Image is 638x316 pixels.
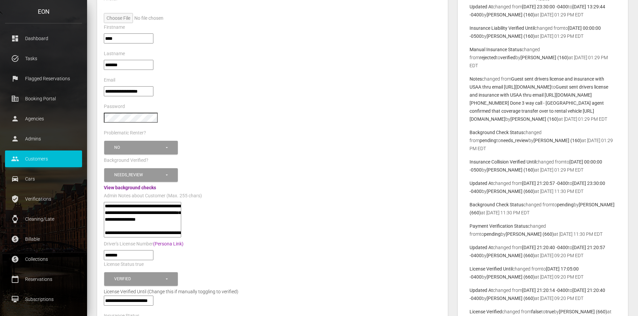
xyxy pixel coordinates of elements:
[470,128,616,152] p: changed from to by at [DATE] 01:29 PM EDT
[5,171,82,187] a: drive_eta Cars
[114,145,165,150] div: No
[470,286,616,302] p: changed from to by at [DATE] 09:20 PM EDT
[531,309,541,314] b: false
[470,24,616,40] p: changed from to by at [DATE] 01:29 PM EDT
[5,90,82,107] a: corporate_fare Booking Portal
[5,191,82,207] a: verified_user Verifications
[506,231,554,237] b: [PERSON_NAME] (660)
[10,74,77,84] p: Flagged Reservations
[10,33,77,43] p: Dashboard
[10,194,77,204] p: Verifications
[470,158,616,174] p: changed from to by at [DATE] 01:29 PM EDT
[10,214,77,224] p: Cleaning/Late
[104,141,178,154] button: No
[470,223,528,229] b: Payment Verification Status
[470,288,493,293] b: Updated At
[10,114,77,124] p: Agencies
[10,54,77,64] p: Tasks
[520,55,569,60] b: [PERSON_NAME] (160)
[5,251,82,268] a: paid Collections
[99,288,446,296] div: License Verified Until (Change this if manually toggling to verified)
[470,75,616,123] p: changed from to by at [DATE] 01:29 PM EDT
[522,245,568,250] b: [DATE] 21:20:40 -0400
[470,159,536,165] b: Insurance Collision Verified Until
[10,134,77,144] p: Admins
[487,33,535,39] b: [PERSON_NAME] (160)
[104,193,202,199] label: Admin Notes about Customer (Max. 255 chars)
[5,150,82,167] a: people Customers
[470,265,616,281] p: changed from to by at [DATE] 09:20 PM EDT
[522,181,568,186] b: [DATE] 21:20:57 -0400
[104,168,178,182] button: Needs_review
[559,309,607,314] b: [PERSON_NAME] (660)
[470,130,523,135] b: Background Check Status
[557,202,574,207] b: pending
[487,296,535,301] b: [PERSON_NAME] (660)
[501,138,528,143] b: needs_review
[470,201,616,217] p: changed from to by at [DATE] 11:30 PM EDT
[10,154,77,164] p: Customers
[104,130,146,136] label: Problematic Renter?
[470,245,493,250] b: Updated At
[487,12,535,17] b: [PERSON_NAME] (160)
[10,294,77,304] p: Subscriptions
[470,76,604,90] b: Guest sent drivers license and insurance with USAA thru email [URL][DOMAIN_NAME]
[470,45,616,70] p: changed from to by at [DATE] 01:29 PM EDT
[5,231,82,247] a: paid Billable
[522,4,568,9] b: [DATE] 23:30:00 -0400
[470,243,616,259] p: changed from to by at [DATE] 09:20 PM EDT
[5,211,82,227] a: watch Cleaning/Late
[10,274,77,284] p: Reservations
[487,167,535,173] b: [PERSON_NAME] (160)
[470,181,493,186] b: Updated At
[104,185,156,190] a: View background checks
[5,291,82,308] a: card_membership Subscriptions
[5,30,82,47] a: dashboard Dashboard
[104,77,115,84] label: Email
[5,70,82,87] a: flag Flagged Reservations
[470,202,523,207] b: Background Check Status
[470,222,616,238] p: changed from to by at [DATE] 11:30 PM EDT
[114,172,165,178] div: Needs_review
[484,231,501,237] b: pending
[10,174,77,184] p: Cars
[470,47,522,52] b: Manual Insurance Status
[546,309,554,314] b: true
[500,55,515,60] b: verified
[114,276,165,282] div: Verified
[5,50,82,67] a: task_alt Tasks
[480,55,496,60] b: rejected
[470,3,616,19] p: changed from to by at [DATE] 01:29 PM EDT
[470,179,616,195] p: changed from to by at [DATE] 11:30 PM EDT
[522,288,568,293] b: [DATE] 21:20:14 -0400
[104,103,125,110] label: Password
[534,138,582,143] b: [PERSON_NAME] (160)
[470,266,512,272] b: License Verified Until
[470,309,502,314] b: License Verified
[104,24,125,31] label: Firstname
[480,138,496,143] b: pending
[470,76,482,82] b: Notes
[104,272,178,286] button: Verified
[487,253,535,258] b: [PERSON_NAME] (660)
[10,254,77,264] p: Collections
[104,241,184,247] label: Driver's License Number
[153,241,184,246] a: (Persona Link)
[104,50,125,57] label: Lastname
[5,271,82,288] a: calendar_today Reservations
[5,130,82,147] a: person Admins
[10,234,77,244] p: Billable
[5,110,82,127] a: person Agencies
[470,84,608,122] b: Guest sent drivers license and insurance with USAA thru email [URL][DOMAIN_NAME] [PHONE_NUMBER] D...
[104,157,148,164] label: Background Verified?
[470,25,535,31] b: Insurance Liability Verified Until
[470,4,493,9] b: Updated At
[510,116,559,122] b: [PERSON_NAME] (160)
[104,261,144,268] label: License Status true
[487,189,535,194] b: [PERSON_NAME] (660)
[487,274,535,280] b: [PERSON_NAME] (660)
[10,94,77,104] p: Booking Portal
